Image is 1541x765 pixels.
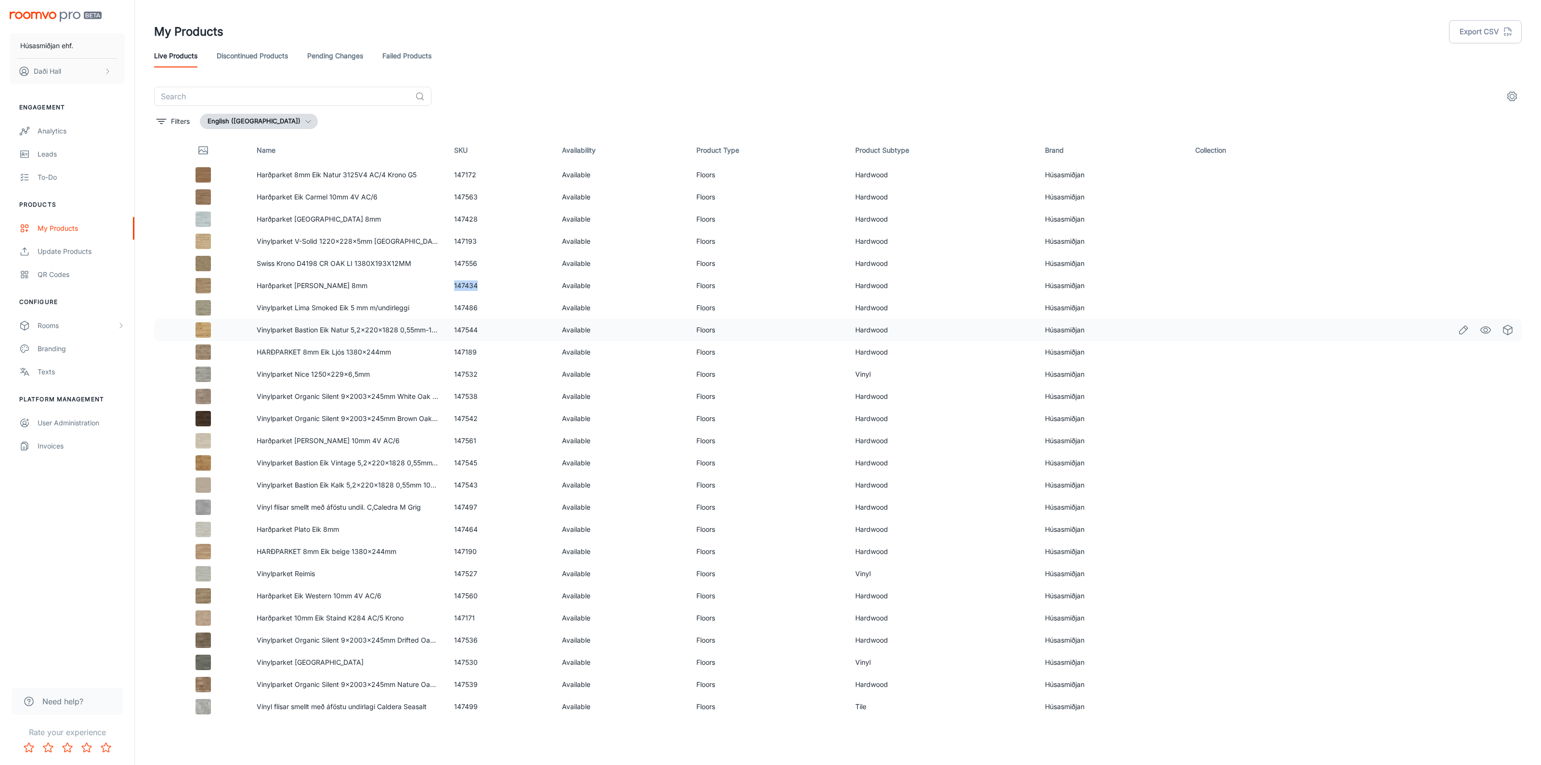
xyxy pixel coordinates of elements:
[446,430,554,452] td: 147561
[689,385,848,408] td: Floors
[38,269,125,280] div: QR Codes
[689,137,848,164] th: Product Type
[554,363,689,385] td: Available
[446,696,554,718] td: 147499
[689,563,848,585] td: Floors
[1037,164,1188,186] td: Húsasmiðjan
[689,186,848,208] td: Floors
[848,452,1037,474] td: Hardwood
[848,696,1037,718] td: Tile
[848,430,1037,452] td: Hardwood
[689,297,848,319] td: Floors
[446,297,554,319] td: 147486
[554,718,689,740] td: Available
[257,459,463,467] a: Vinylparket Bastion Eik Vintage 5,2x220x1828 0,55mm10351273
[554,585,689,607] td: Available
[689,363,848,385] td: Floors
[1502,87,1522,106] button: settings
[848,164,1037,186] td: Hardwood
[382,44,431,67] a: Failed Products
[848,297,1037,319] td: Hardwood
[446,718,554,740] td: 147174
[1037,541,1188,563] td: Húsasmiðjan
[689,275,848,297] td: Floors
[689,585,848,607] td: Floors
[554,385,689,408] td: Available
[689,164,848,186] td: Floors
[689,651,848,673] td: Floors
[154,23,223,40] h1: My Products
[848,474,1037,496] td: Hardwood
[96,738,116,757] button: Rate 5 star
[554,629,689,651] td: Available
[689,541,848,563] td: Floors
[38,367,125,377] div: Texts
[217,44,288,67] a: Discontinued Products
[1037,607,1188,629] td: Húsasmiðjan
[848,137,1037,164] th: Product Subtype
[848,319,1037,341] td: Hardwood
[1037,563,1188,585] td: Húsasmiðjan
[39,738,58,757] button: Rate 2 star
[848,673,1037,696] td: Hardwood
[1037,696,1188,718] td: Húsasmiðjan
[257,436,400,445] a: Harðparket [PERSON_NAME] 10mm 4V AC/6
[154,114,192,129] button: filter
[1037,230,1188,252] td: Húsasmiðjan
[1037,518,1188,541] td: Húsasmiðjan
[257,237,443,245] a: Vínylparket V-Solid 1220x228x5mm [GEOGRAPHIC_DATA]
[554,275,689,297] td: Available
[554,230,689,252] td: Available
[1037,186,1188,208] td: Húsasmiðjan
[689,718,848,740] td: Floors
[38,126,125,136] div: Analytics
[848,651,1037,673] td: Vinyl
[1477,322,1494,338] a: See in Visualizer
[446,607,554,629] td: 147171
[848,186,1037,208] td: Hardwood
[446,541,554,563] td: 147190
[1037,673,1188,696] td: Húsasmiðjan
[689,208,848,230] td: Floors
[257,592,381,600] a: Harðparket Eik Western 10mm 4V AC/6
[689,230,848,252] td: Floors
[1037,341,1188,363] td: Húsasmiðjan
[446,164,554,186] td: 147172
[554,496,689,518] td: Available
[10,33,125,58] button: Húsasmiðjan ehf.
[848,252,1037,275] td: Hardwood
[1037,208,1188,230] td: Húsasmiðjan
[58,738,77,757] button: Rate 3 star
[1037,452,1188,474] td: Húsasmiðjan
[257,525,339,533] a: Harðparket Plato Eik 8mm
[249,137,446,164] th: Name
[1455,322,1472,338] a: Edit
[689,319,848,341] td: Floors
[1500,322,1516,338] a: See in Virtual Samples
[257,503,421,511] a: Vínyl flísar smellt með áföstu undil. C,Caledra M Grig
[42,696,83,707] span: Need help?
[848,585,1037,607] td: Hardwood
[1037,430,1188,452] td: Húsasmiðjan
[554,607,689,629] td: Available
[257,215,381,223] a: Harðparket [GEOGRAPHIC_DATA] 8mm
[257,658,364,666] a: Vinylparket [GEOGRAPHIC_DATA]
[848,341,1037,363] td: Hardwood
[257,348,391,356] a: HARÐPARKET 8mm Eik Ljós 1380x244mm
[257,193,378,201] a: Harðparket Eik Carmel 10mm 4V AC/6
[38,441,125,451] div: Invoices
[554,651,689,673] td: Available
[446,452,554,474] td: 147545
[554,673,689,696] td: Available
[446,363,554,385] td: 147532
[257,680,452,688] a: Vinylparket Organic Silent 9x2003x245mm Nature Oak 7495
[848,275,1037,297] td: Hardwood
[446,275,554,297] td: 147434
[1037,385,1188,408] td: Húsasmiðjan
[38,149,125,159] div: Leads
[446,341,554,363] td: 147189
[1037,275,1188,297] td: Húsasmiðjan
[19,738,39,757] button: Rate 1 star
[1037,408,1188,430] td: Húsasmiðjan
[848,208,1037,230] td: Hardwood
